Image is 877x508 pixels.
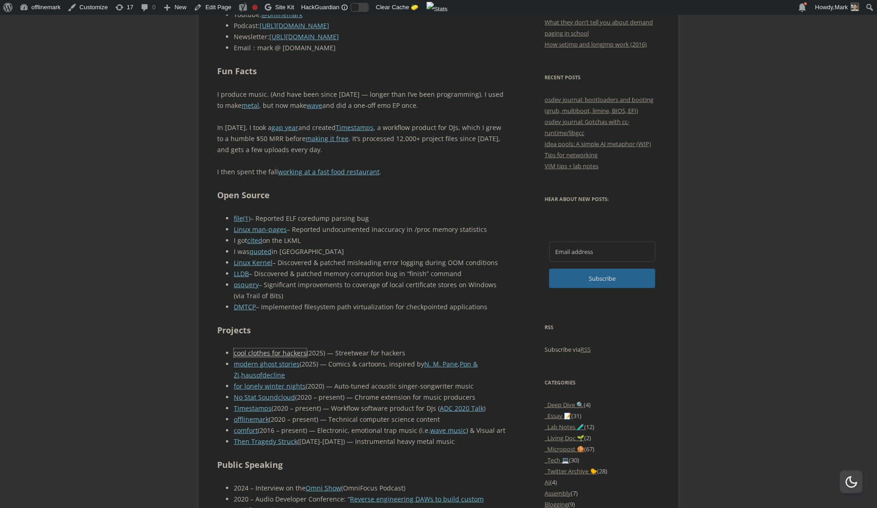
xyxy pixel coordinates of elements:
[306,134,349,143] a: making it free
[241,371,285,379] a: hausofdecline
[234,9,505,20] li: Youtube:
[234,392,505,403] li: (2020 – present) — Chrome extension for music producers
[234,415,269,424] a: offlinemark
[581,345,591,354] a: RSS
[234,225,287,234] a: Linux man-pages
[440,404,484,413] a: ADC 2020 Talk
[234,348,505,359] li: (2025) — Streetwear for hackers
[275,4,294,11] span: Site Kit
[545,478,550,486] a: AI
[549,242,655,262] input: Email address
[545,322,660,333] h3: RSS
[234,404,272,413] a: Timestamps
[234,425,505,436] li: (2016 – present) — Electronic, emotional trap music (i.e. ) & Visual art
[234,214,250,223] a: file(1)
[545,477,660,488] li: (4)
[545,118,629,137] a: osdev journal: Gotchas with cc-runtime/libgcc
[249,247,272,256] a: quoted
[234,42,505,53] li: Email：mark @ [DOMAIN_NAME]
[234,31,505,42] li: Newsletter:
[234,20,505,31] li: Podcast:
[234,301,505,313] li: – Implemented filesystem path virtualization for checkpointed applications
[545,162,598,170] a: VIM tips + lab notes
[217,122,505,155] p: In [DATE], I took a and created , a workflow product for DJs, which I grew to a humble $50 MRR be...
[545,443,660,455] li: (67)
[545,95,653,115] a: osdev journal: bootloaders and booting (grub, multiboot, limine, BIOS, EFI)
[545,421,660,432] li: (12)
[234,257,505,268] li: – Discovered & patched misleading error logging during OOM conditions
[234,382,306,390] a: for lonely winter nights
[272,123,298,132] a: gap year
[234,279,505,301] li: – Significant improvements to coverage of local certificate stores on Windows (via Trail of Bits)
[234,436,505,447] li: ([DATE]-[DATE]) — Instrumental heavy metal music
[252,5,258,10] div: Focus keyphrase not set
[835,4,848,11] span: Mark
[234,269,249,278] a: LLDB
[545,410,660,421] li: (31)
[234,403,505,414] li: (2020 – present) — Workflow software product for DJs ( )
[424,360,458,368] a: N. M. Pane
[376,4,409,11] span: Clear Cache
[545,140,651,148] a: Idea pools: A simple AI metaphor (WIP)
[549,269,655,288] button: Subscribe
[217,324,505,337] h2: Projects
[545,488,660,499] li: (7)
[234,437,297,446] a: Then Tragedy Struck
[217,89,505,111] p: I produce music. (And have been since [DATE] — longer than I’ve been programming). I used to make...
[217,458,505,472] h2: Public Speaking
[545,467,597,475] a: _Twitter Archive 🐤
[234,381,505,392] li: (2020) — Auto-tuned acoustic singer-songwriter music
[545,412,571,420] a: _Essay 📝
[336,123,373,132] a: Timestamps
[411,4,418,11] span: 🧽
[234,280,259,289] a: osquery
[242,101,259,110] a: metal
[307,101,322,110] a: wave
[234,213,505,224] li: – Reported ELF coredump parsing bug
[234,414,505,425] li: (2020 – present) — Technical computer science content
[234,302,256,311] a: DMTCP
[545,40,647,48] a: How setjmp and longjmp work (2016)
[545,445,584,453] a: _Micropost 🍪
[278,167,379,176] a: working at a fast food restaurant
[545,401,584,409] a: _Deep Dive 🔍
[234,426,258,435] a: comfort
[217,166,505,177] p: I then spent the fall .
[234,349,307,357] a: cool clothes for hackers
[247,236,262,245] a: cited
[545,489,571,497] a: Assembly
[269,32,339,41] a: [URL][DOMAIN_NAME]
[234,483,505,494] li: 2024 – Interview on the (OmniFocus Podcast)
[217,65,505,78] h2: Fun Facts
[545,344,660,355] p: Subscribe via
[545,423,584,431] a: _Lab Notes 🧪
[234,360,300,368] a: modern ghost stories
[234,235,505,246] li: I got on the LKML
[545,432,660,443] li: (2)
[545,18,653,37] a: What they don’t tell you about demand paging in school
[306,484,341,492] a: Omni Show
[234,258,273,267] a: Linux Kernel
[234,224,505,235] li: – Reported undocumented inaccuracy in /proc memory statistics
[430,426,466,435] a: wave music
[545,72,660,83] h3: Recent Posts
[545,434,584,442] a: _Living Doc 🌱
[545,456,569,464] a: _Tech 💻
[545,399,660,410] li: (4)
[427,2,448,17] img: Views over 48 hours. Click for more Jetpack Stats.
[234,393,295,402] a: No Stat Soundcloud
[545,194,660,205] h3: Hear about new posts:
[545,455,660,466] li: (30)
[217,189,505,202] h2: Open Source
[234,246,505,257] li: I was in [GEOGRAPHIC_DATA]
[545,466,660,477] li: (28)
[234,359,505,381] li: (2025) — Comics & cartoons, inspired by , ,
[545,151,598,159] a: Tips for networking
[249,269,462,278] span: – Discovered & patched memory corruption bug in “finish” command
[545,377,660,388] h3: Categories
[260,21,329,30] a: [URL][DOMAIN_NAME]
